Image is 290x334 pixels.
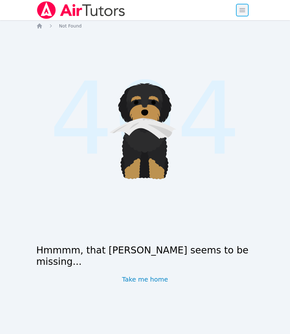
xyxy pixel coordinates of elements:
nav: Breadcrumb [36,23,254,29]
span: 404 [49,44,240,194]
img: Air Tutors [36,1,126,19]
h1: Hmmmm, that [PERSON_NAME] seems to be missing... [36,245,254,267]
span: Not Found [59,23,82,28]
a: Take me home [122,275,168,284]
a: Not Found [59,23,82,29]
